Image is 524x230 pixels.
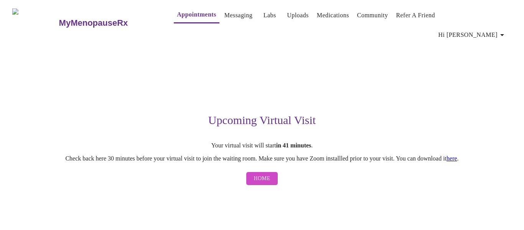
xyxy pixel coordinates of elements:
[174,7,219,23] button: Appointments
[317,10,349,21] a: Medications
[435,27,510,43] button: Hi [PERSON_NAME]
[287,10,309,21] a: Uploads
[393,8,438,23] button: Refer a Friend
[224,10,252,21] a: Messaging
[26,142,498,149] p: Your virtual visit will start .
[246,172,278,185] button: Home
[354,8,391,23] button: Community
[26,114,498,127] h3: Upcoming Virtual Visit
[177,9,216,20] a: Appointments
[58,10,158,36] a: MyMenopauseRx
[59,18,128,28] h3: MyMenopauseRx
[396,10,435,21] a: Refer a Friend
[447,155,457,162] a: here
[314,8,352,23] button: Medications
[357,10,388,21] a: Community
[221,8,255,23] button: Messaging
[276,142,311,149] strong: in 41 minutes
[244,168,280,189] a: Home
[26,155,498,162] p: Check back here 30 minutes before your virtual visit to join the waiting room. Make sure you have...
[264,10,276,21] a: Labs
[254,174,270,184] span: Home
[257,8,282,23] button: Labs
[284,8,312,23] button: Uploads
[438,30,507,40] span: Hi [PERSON_NAME]
[12,8,58,37] img: MyMenopauseRx Logo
